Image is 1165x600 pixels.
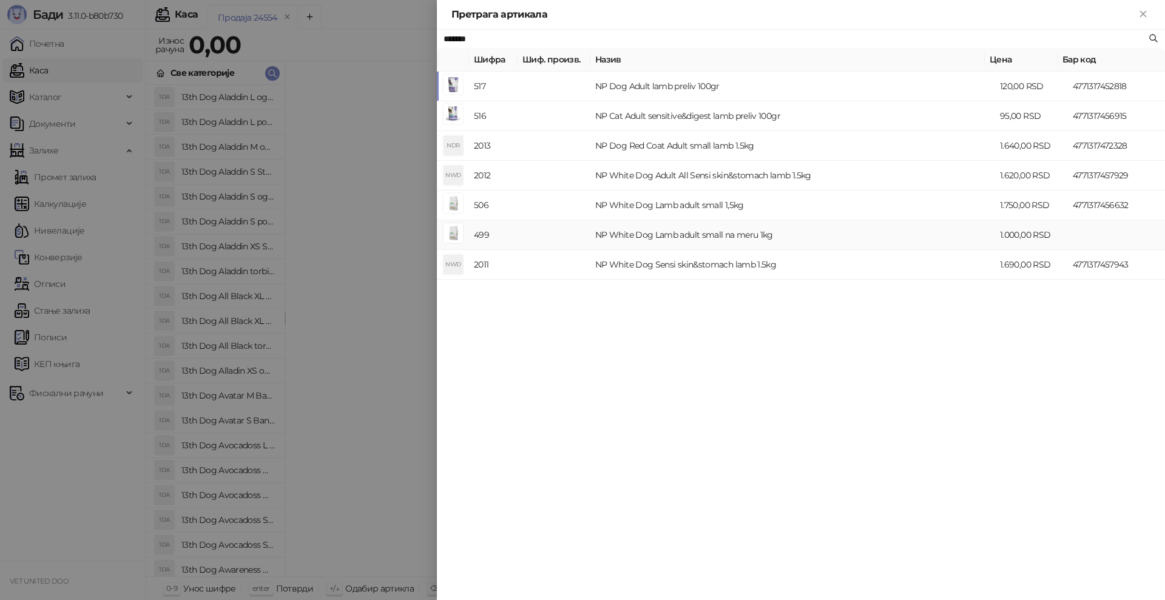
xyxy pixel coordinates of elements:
[444,136,463,155] div: NDR
[444,255,463,274] div: NWD
[995,161,1068,190] td: 1.620,00 RSD
[518,48,590,72] th: Шиф. произв.
[590,131,995,161] td: NP Dog Red Coat Adult small lamb 1.5kg
[590,220,995,250] td: NP White Dog Lamb adult small na meru 1kg
[469,72,518,101] td: 517
[469,101,518,131] td: 516
[590,101,995,131] td: NP Cat Adult sensitive&digest lamb preliv 100gr
[995,101,1068,131] td: 95,00 RSD
[1068,250,1165,280] td: 4771317457943
[995,131,1068,161] td: 1.640,00 RSD
[1068,161,1165,190] td: 4771317457929
[469,131,518,161] td: 2013
[1136,7,1150,22] button: Close
[469,161,518,190] td: 2012
[590,48,985,72] th: Назив
[1068,190,1165,220] td: 4771317456632
[985,48,1058,72] th: Цена
[1068,72,1165,101] td: 4771317452818
[590,190,995,220] td: NP White Dog Lamb adult small 1,5kg
[590,161,995,190] td: NP White Dog Adult All Sensi skin&stomach lamb 1.5kg
[590,250,995,280] td: NP White Dog Sensi skin&stomach lamb 1.5kg
[1068,131,1165,161] td: 4771317472328
[469,250,518,280] td: 2011
[469,220,518,250] td: 499
[995,72,1068,101] td: 120,00 RSD
[469,190,518,220] td: 506
[1068,101,1165,131] td: 4771317456915
[995,250,1068,280] td: 1.690,00 RSD
[590,72,995,101] td: NP Dog Adult lamb preliv 100gr
[469,48,518,72] th: Шифра
[444,166,463,185] div: NWD
[451,7,1136,22] div: Претрага артикала
[995,220,1068,250] td: 1.000,00 RSD
[1058,48,1155,72] th: Бар код
[995,190,1068,220] td: 1.750,00 RSD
